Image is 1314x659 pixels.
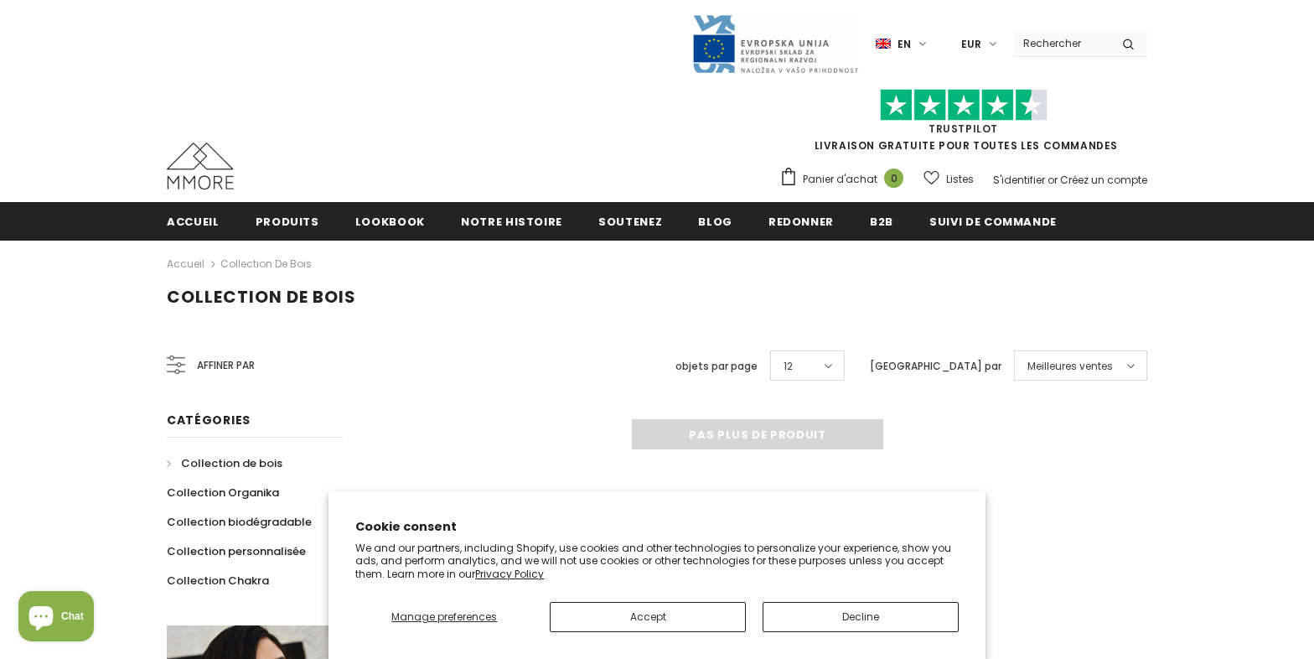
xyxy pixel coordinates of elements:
[220,257,312,271] a: Collection de bois
[803,171,877,188] span: Panier d'achat
[993,173,1045,187] a: S'identifier
[475,567,544,581] a: Privacy Policy
[550,602,746,632] button: Accept
[167,573,269,589] span: Collection Chakra
[768,202,834,240] a: Redonner
[355,542,959,581] p: We and our partners, including Shopify, use cookies and other technologies to personalize your ex...
[167,507,312,537] a: Collection biodégradable
[698,202,732,240] a: Blog
[167,566,269,595] a: Collection Chakra
[167,449,282,478] a: Collection de bois
[256,214,319,230] span: Produits
[197,356,255,375] span: Affiner par
[876,37,891,51] img: i-lang-1.png
[779,167,912,192] a: Panier d'achat 0
[167,254,204,274] a: Accueil
[929,202,1057,240] a: Suivi de commande
[1060,173,1147,187] a: Créez un compte
[355,214,425,230] span: Lookbook
[763,602,959,632] button: Decline
[167,143,234,189] img: Cas MMORE
[167,285,356,309] span: Collection de bois
[355,518,959,536] h2: Cookie consent
[870,214,893,230] span: B2B
[1013,31,1110,55] input: Search Site
[256,202,319,240] a: Produits
[929,122,998,136] a: TrustPilot
[691,36,859,50] a: Javni Razpis
[167,537,306,566] a: Collection personnalisée
[391,610,497,624] span: Manage preferences
[961,36,981,53] span: EUR
[167,214,220,230] span: Accueil
[880,89,1048,122] img: Faites confiance aux étoiles pilotes
[1048,173,1058,187] span: or
[461,214,562,230] span: Notre histoire
[779,96,1147,153] span: LIVRAISON GRATUITE POUR TOUTES LES COMMANDES
[167,543,306,559] span: Collection personnalisée
[13,591,99,646] inbox-online-store-chat: Shopify online store chat
[698,214,732,230] span: Blog
[929,214,1057,230] span: Suivi de commande
[355,202,425,240] a: Lookbook
[167,202,220,240] a: Accueil
[784,358,793,375] span: 12
[461,202,562,240] a: Notre histoire
[675,358,758,375] label: objets par page
[1027,358,1113,375] span: Meilleures ventes
[167,478,279,507] a: Collection Organika
[167,485,279,501] span: Collection Organika
[167,412,251,428] span: Catégories
[691,13,859,75] img: Javni Razpis
[898,36,911,53] span: en
[870,202,893,240] a: B2B
[923,164,974,194] a: Listes
[598,214,662,230] span: soutenez
[768,214,834,230] span: Redonner
[181,455,282,471] span: Collection de bois
[355,602,533,632] button: Manage preferences
[870,358,1001,375] label: [GEOGRAPHIC_DATA] par
[598,202,662,240] a: soutenez
[884,169,903,188] span: 0
[167,514,312,530] span: Collection biodégradable
[946,171,974,188] span: Listes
